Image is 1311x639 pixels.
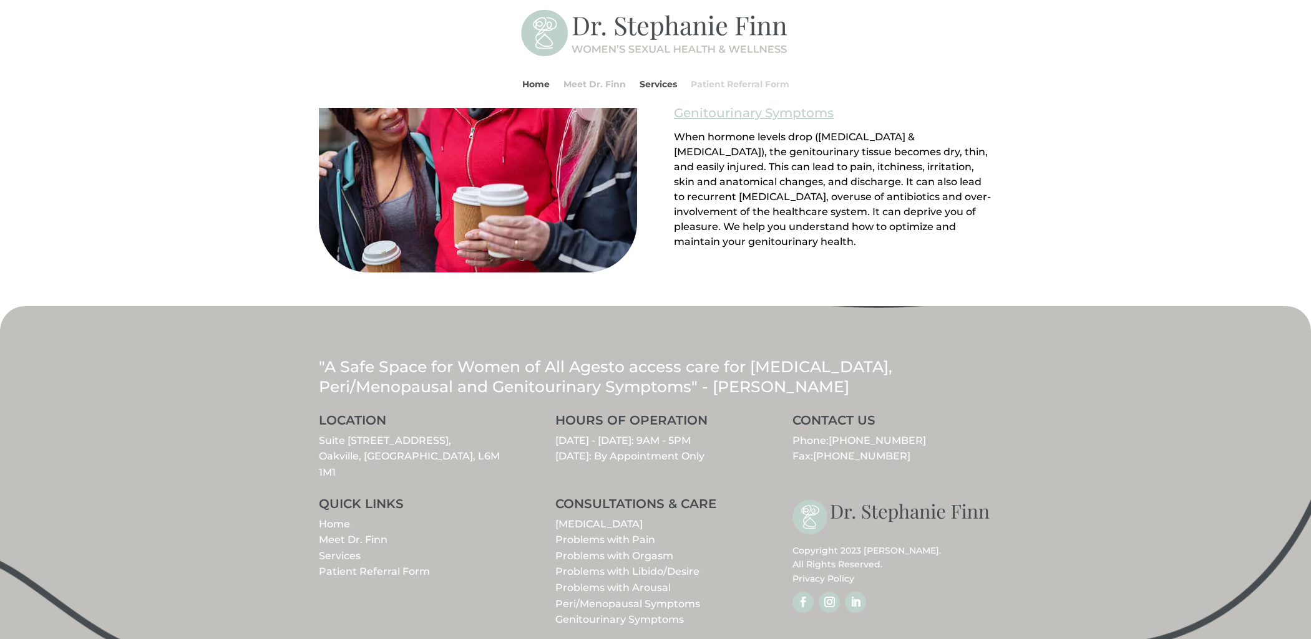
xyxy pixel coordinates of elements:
a: Home [522,60,550,108]
a: Problems with Orgasm [555,550,673,562]
a: Genitourinary Symptoms [674,102,834,123]
a: Follow on Facebook [792,592,814,613]
a: Home [319,518,350,530]
a: Privacy Policy [792,573,854,584]
h3: CONSULTATIONS & CARE [555,497,755,516]
span: [PHONE_NUMBER] [813,450,910,462]
span: When hormone levels drop ([MEDICAL_DATA] & [MEDICAL_DATA]), the genitourinary tissue becomes dry,... [674,131,991,247]
p: "A Safe Space for Women of All Ages [319,357,993,397]
a: Problems with Arousal [555,582,671,593]
a: Services [319,550,361,562]
a: Meet Dr. Finn [319,534,387,545]
a: Peri/Menopausal Symptoms [555,598,700,610]
h3: QUICK LINKS [319,497,519,516]
h3: LOCATION [319,414,519,433]
a: Genitourinary Symptoms [555,613,684,625]
img: stephanie-finn-logo-dark [792,497,992,537]
a: Follow on LinkedIn [845,592,866,613]
a: [PHONE_NUMBER] [829,435,926,446]
p: Copyright 2023 [PERSON_NAME]. All Rights Reserved. [792,544,992,585]
a: Suite [STREET_ADDRESS],Oakville, [GEOGRAPHIC_DATA], L6M 1M1 [319,435,500,478]
p: [DATE] - [DATE]: 9AM - 5PM [DATE]: By Appointment Only [555,433,755,464]
a: Patient Referral Form [319,565,430,577]
a: Problems with Pain [555,534,655,545]
a: [MEDICAL_DATA] [555,518,643,530]
a: Patient Referral Form [691,60,789,108]
p: Phone: Fax: [792,433,992,464]
h3: CONTACT US [792,414,992,433]
a: Services [640,60,677,108]
a: Meet Dr. Finn [563,60,626,108]
a: Follow on Instagram [819,592,840,613]
span: to access care for [MEDICAL_DATA], Peri/Menopausal and Genitourinary Symptoms" - [PERSON_NAME] [319,357,892,396]
h3: HOURS OF OPERATION [555,414,755,433]
div: Page 2 [674,130,992,249]
a: Problems with Libido/Desire [555,565,699,577]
